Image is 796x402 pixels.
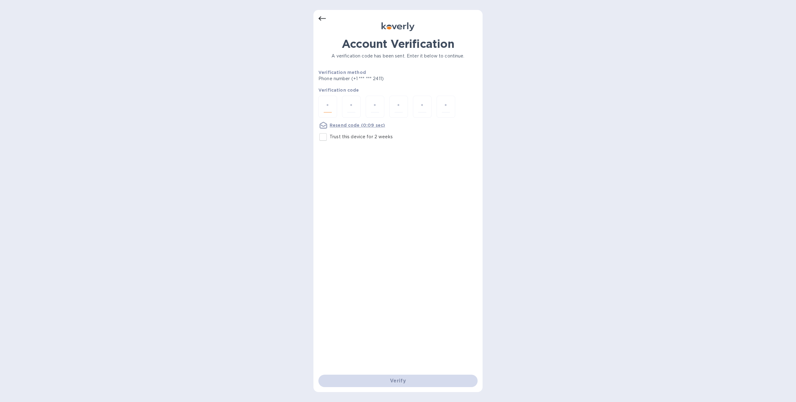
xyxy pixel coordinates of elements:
p: Trust this device for 2 weeks [330,134,393,140]
p: Verification code [318,87,478,93]
b: Verification method [318,70,366,75]
h1: Account Verification [318,37,478,50]
p: Phone number (+1 *** *** 2411) [318,75,431,82]
p: A verification code has been sent. Enter it below to continue. [318,53,478,59]
u: Resend code (0:09 sec) [330,123,385,128]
